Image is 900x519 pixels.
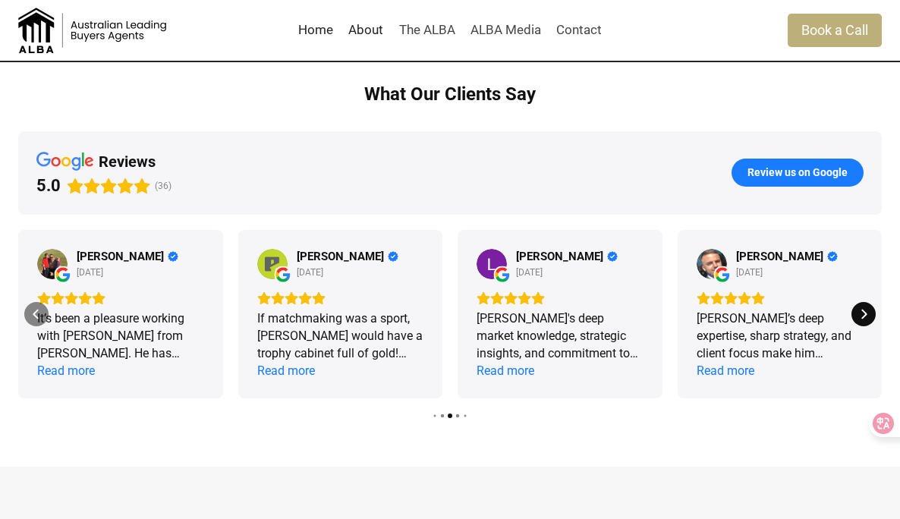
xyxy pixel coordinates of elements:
[607,251,618,262] div: Verified Customer
[297,250,398,263] a: Review by Luke Assigal
[99,152,156,171] div: reviews
[77,250,178,263] a: Review by Adam Fahey
[463,12,549,49] a: ALBA Media
[851,302,876,326] div: Next
[697,249,727,279] a: View on Google
[736,266,763,278] div: [DATE]
[291,12,610,49] nav: Primary Navigation
[788,14,882,46] a: Book a Call
[24,302,49,326] div: Previous
[168,251,178,262] div: Verified Customer
[37,310,204,362] div: It’s been a pleasure working with [PERSON_NAME] from [PERSON_NAME]. He has referred clients who a...
[477,249,507,279] img: Louie Loizides
[291,12,341,49] a: Home
[37,362,95,379] div: Read more
[477,310,644,362] div: [PERSON_NAME]'s deep market knowledge, strategic insights, and commitment to clients set him apar...
[391,12,462,49] a: The ALBA
[257,249,288,279] a: View on Google
[155,181,172,191] span: (36)
[477,362,534,379] div: Read more
[297,250,384,263] span: [PERSON_NAME]
[732,159,864,186] button: Review us on Google
[516,266,543,278] div: [DATE]
[37,249,68,279] a: View on Google
[747,165,848,179] span: Review us on Google
[697,310,864,362] div: [PERSON_NAME]’s deep expertise, sharp strategy, and client focus make him exceptional. He careful...
[37,249,68,279] img: Adam Fahey
[257,362,315,379] div: Read more
[297,266,323,278] div: [DATE]
[736,250,823,263] span: [PERSON_NAME]
[516,250,603,263] span: [PERSON_NAME]
[697,291,864,305] div: Rating: 5.0 out of 5
[697,362,754,379] div: Read more
[516,250,618,263] a: Review by Louie Loizides
[736,250,838,263] a: Review by Rajko Podinic
[257,291,424,305] div: Rating: 5.0 out of 5
[77,250,164,263] span: [PERSON_NAME]
[388,251,398,262] div: Verified Customer
[18,8,170,53] img: Australian Leading Buyers Agents
[697,249,727,279] img: Rajko Podinic
[827,251,838,262] div: Verified Customer
[36,175,150,197] div: Rating: 5.0 out of 5
[37,291,204,305] div: Rating: 5.0 out of 5
[549,12,609,49] a: Contact
[18,83,882,107] div: What Our Clients Say
[257,310,424,362] div: If matchmaking was a sport, [PERSON_NAME] would have a trophy cabinet full of gold! They have a k...
[18,230,882,398] div: Carousel
[257,249,288,279] img: Luke Assigal
[341,12,391,49] a: About
[477,291,644,305] div: Rating: 5.0 out of 5
[477,249,507,279] a: View on Google
[77,266,103,278] div: [DATE]
[36,175,61,197] div: 5.0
